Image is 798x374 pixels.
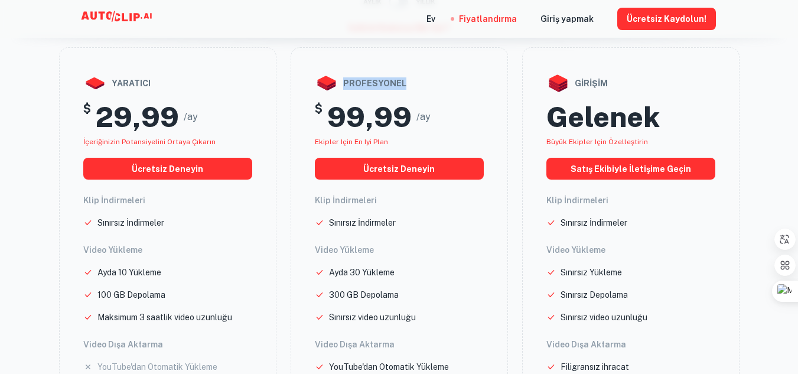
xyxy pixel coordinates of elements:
font: Giriş yapmak [540,15,594,24]
font: Klip İndirmeleri [315,196,377,205]
font: Gelenek [546,100,660,134]
font: Satış Ekibiyle İletişime Geçin [571,164,691,174]
font: Filigransız ihracat [561,362,629,372]
font: 29,99 [96,100,179,134]
button: Ücretsiz deneyin [315,158,484,180]
font: Sınırsız Yükleme [561,268,622,277]
font: Sınırsız İndirmeler [329,218,396,227]
font: /ay [416,111,431,122]
font: Klip İndirmeleri [546,196,608,205]
font: İçeriğinizin potansiyelini ortaya çıkarın [83,138,216,146]
font: YouTube'dan Otomatik Yükleme [329,362,449,372]
font: 99,99 [327,100,412,134]
font: Sınırsız video uzunluğu [329,313,416,322]
font: $ [83,102,91,116]
font: Ekipler için en iyi plan [315,138,388,146]
font: profesyonel [343,79,406,88]
font: girişim [575,79,608,88]
font: Klip İndirmeleri [83,196,145,205]
font: Ücretsiz kaydolun! [627,15,706,24]
button: Ücretsiz kaydolun! [617,8,716,30]
font: Sınırsız İndirmeler [97,218,164,227]
font: 100 GB Depolama [97,290,165,300]
font: Sınırsız video uzunluğu [561,313,647,322]
font: Ücretsiz deneyin [363,164,435,174]
font: Video Dışa Aktarma [83,340,163,349]
font: Büyük ekipler için özelleştirin [546,138,648,146]
font: Video Yükleme [546,245,605,255]
font: Maksimum 3 saatlik video uzunluğu [97,313,232,322]
font: Video Yükleme [315,245,374,255]
font: yaratıcı [112,79,151,88]
font: Ev [426,15,435,24]
font: Video Dışa Aktarma [315,340,395,349]
font: Video Dışa Aktarma [546,340,626,349]
font: Ücretsiz deneyin [132,164,203,174]
font: $ [315,102,323,116]
font: Video Yükleme [83,245,142,255]
font: YouTube'dan Otomatik Yükleme [97,362,217,372]
font: Sınırsız Depolama [561,290,628,300]
font: 300 GB Depolama [329,290,399,300]
font: Ayda 10 Yükleme [97,268,161,277]
font: /ay [184,111,198,122]
font: Sınırsız İndirmeler [561,218,627,227]
font: Ayda 30 Yükleme [329,268,395,277]
button: Ücretsiz deneyin [83,158,252,180]
font: Fiyatlandırma [459,15,517,24]
button: Satış Ekibiyle İletişime Geçin [546,158,715,180]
